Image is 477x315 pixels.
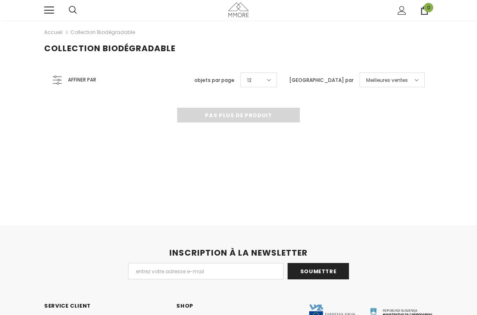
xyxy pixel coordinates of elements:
[247,76,252,84] span: 12
[228,2,249,17] img: Cas MMORE
[128,263,283,279] input: Email Address
[424,3,433,12] span: 0
[68,75,96,84] span: Affiner par
[176,302,193,310] span: SHOP
[366,76,408,84] span: Meilleures ventes
[169,247,308,258] span: INSCRIPTION À LA NEWSLETTER
[289,76,353,84] label: [GEOGRAPHIC_DATA] par
[44,43,175,54] span: Collection biodégradable
[420,6,429,15] a: 0
[194,76,234,84] label: objets par page
[44,27,63,37] a: Accueil
[288,263,349,279] input: Soumettre
[70,29,135,36] a: Collection biodégradable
